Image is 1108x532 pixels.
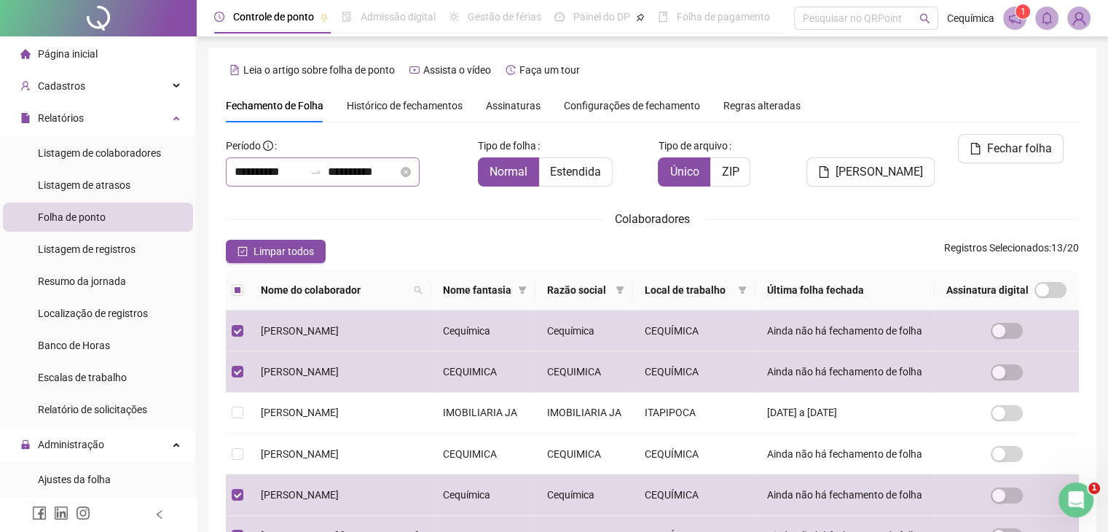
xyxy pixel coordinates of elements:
td: CEQUÍMICA [633,351,755,392]
span: Ainda não há fechamento de folha [767,366,922,378]
span: [PERSON_NAME] [261,325,339,337]
span: info-circle [263,141,273,151]
span: Gestão de férias [468,11,541,23]
span: Banco de Horas [38,340,110,351]
span: ZIP [721,165,739,179]
span: filter [738,286,747,294]
td: Cequímica [535,474,634,515]
span: Nome do colaborador [261,282,408,298]
iframe: Intercom live chat [1058,482,1093,517]
span: Ainda não há fechamento de folha [767,489,922,501]
span: Ainda não há fechamento de folha [767,325,922,337]
span: [PERSON_NAME] [261,489,339,501]
span: Localização de registros [38,308,148,319]
td: CEQUIMICA [535,434,634,474]
span: home [20,49,31,59]
span: Único [669,165,699,179]
span: filter [518,286,527,294]
td: CEQUÍMICA [633,474,755,515]
span: : 13 / 20 [944,240,1079,263]
th: Última folha fechada [755,270,935,310]
td: CEQUIMICA [431,351,535,392]
span: Tipo de folha [478,138,536,154]
span: Colaboradores [615,212,690,226]
span: close-circle [401,167,411,177]
td: [DATE] a [DATE] [755,393,935,434]
span: lock [20,439,31,450]
span: Ainda não há fechamento de folha [767,448,922,460]
td: CEQUIMICA [431,434,535,474]
span: file [818,166,830,178]
span: Assinatura digital [946,282,1029,298]
td: ITAPIPOCA [633,393,755,434]
span: left [154,509,165,520]
span: filter [613,279,627,301]
span: [PERSON_NAME] [261,448,339,460]
span: Relatório de solicitações [38,404,147,415]
span: Resumo da jornada [38,275,126,287]
td: Cequímica [431,310,535,351]
span: Leia o artigo sobre folha de ponto [243,64,395,76]
span: bell [1040,12,1053,25]
span: Registros Selecionados [944,242,1049,254]
span: 1 [1021,7,1026,17]
span: Folha de pagamento [677,11,770,23]
span: file-done [342,12,352,22]
span: filter [515,279,530,301]
span: facebook [32,506,47,520]
span: Controle de ponto [233,11,314,23]
span: file [20,113,31,123]
span: Listagem de colaboradores [38,147,161,159]
span: Estendida [550,165,601,179]
span: Admissão digital [361,11,436,23]
span: Cequímica [947,10,994,26]
span: instagram [76,506,90,520]
button: Fechar folha [958,134,1064,163]
span: search [414,286,423,294]
span: Configurações de fechamento [564,101,700,111]
span: filter [616,286,624,294]
span: 1 [1088,482,1100,494]
span: check-square [237,246,248,257]
span: filter [735,279,750,301]
span: youtube [409,65,420,75]
span: Razão social [547,282,610,298]
span: pushpin [320,13,329,22]
span: Página inicial [38,48,98,60]
sup: 1 [1015,4,1030,19]
span: Folha de ponto [38,211,106,223]
td: Cequímica [535,310,634,351]
span: Normal [490,165,527,179]
span: Período [226,140,261,152]
span: file-text [229,65,240,75]
span: history [506,65,516,75]
span: book [658,12,668,22]
span: swap-right [310,166,322,178]
td: CEQUÍMICA [633,434,755,474]
td: CEQUIMICA [535,351,634,392]
span: Relatórios [38,112,84,124]
span: Regras alteradas [723,101,801,111]
img: 90865 [1068,7,1090,29]
td: Cequímica [431,474,535,515]
span: sun [449,12,459,22]
span: dashboard [554,12,565,22]
span: Cadastros [38,80,85,92]
span: Listagem de registros [38,243,135,255]
span: Nome fantasia [443,282,512,298]
span: [PERSON_NAME] [836,163,923,181]
span: user-add [20,81,31,91]
span: Escalas de trabalho [38,372,127,383]
span: pushpin [636,13,645,22]
span: to [310,166,322,178]
span: Limpar todos [254,243,314,259]
span: search [919,13,930,24]
span: Assista o vídeo [423,64,491,76]
span: [PERSON_NAME] [261,366,339,378]
span: linkedin [54,506,68,520]
span: clock-circle [214,12,224,22]
span: Painel do DP [573,11,630,23]
span: Administração [38,439,104,450]
span: Faça um tour [519,64,580,76]
span: Tipo de arquivo [658,138,727,154]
